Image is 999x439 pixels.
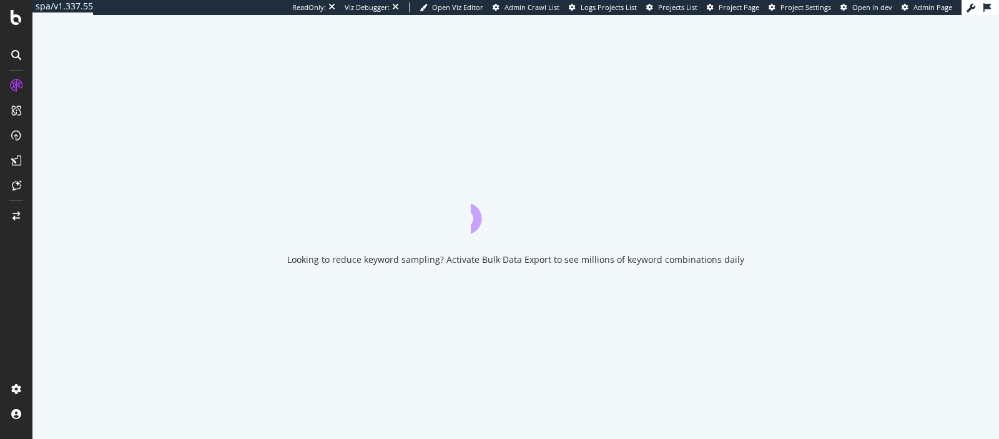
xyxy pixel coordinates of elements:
[345,2,390,12] div: Viz Debugger:
[658,2,697,12] span: Projects List
[769,2,831,12] a: Project Settings
[719,2,759,12] span: Project Page
[471,189,561,234] div: animation
[292,2,326,12] div: ReadOnly:
[840,2,892,12] a: Open in dev
[902,2,952,12] a: Admin Page
[569,2,637,12] a: Logs Projects List
[432,2,483,12] span: Open Viz Editor
[581,2,637,12] span: Logs Projects List
[913,2,952,12] span: Admin Page
[780,2,831,12] span: Project Settings
[493,2,559,12] a: Admin Crawl List
[287,254,744,266] div: Looking to reduce keyword sampling? Activate Bulk Data Export to see millions of keyword combinat...
[646,2,697,12] a: Projects List
[852,2,892,12] span: Open in dev
[504,2,559,12] span: Admin Crawl List
[420,2,483,12] a: Open Viz Editor
[707,2,759,12] a: Project Page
